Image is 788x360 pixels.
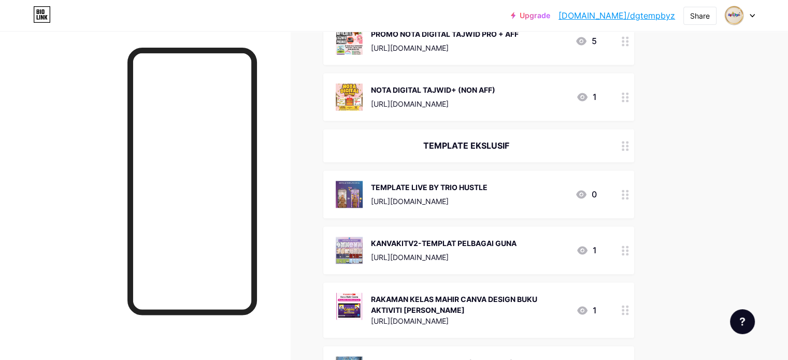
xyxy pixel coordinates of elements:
[690,10,710,21] div: Share
[371,252,517,263] div: [URL][DOMAIN_NAME]
[371,196,488,207] div: [URL][DOMAIN_NAME]
[576,244,597,256] div: 1
[336,83,363,110] img: NOTA DIGITAL TAJWID+ (NON AFF)
[576,304,597,316] div: 1
[336,237,363,264] img: KANVAKITV2-TEMPLAT PELBAGAI GUNA
[575,35,597,47] div: 5
[371,182,488,193] div: TEMPLATE LIVE BY TRIO HUSTLE
[371,28,519,39] div: PROMO NOTA DIGITAL TAJWID PRO + AFF
[336,181,363,208] img: TEMPLATE LIVE BY TRIO HUSTLE
[575,188,597,200] div: 0
[558,9,675,22] a: [DOMAIN_NAME]/dgtempbyz
[336,139,597,152] div: TEMPLATE EKSLUSIF
[336,27,363,54] img: PROMO NOTA DIGITAL TAJWID PRO + AFF
[371,42,519,53] div: [URL][DOMAIN_NAME]
[371,294,568,315] div: RAKAMAN KELAS MAHIR CANVA DESIGN BUKU AKTIVITI [PERSON_NAME]
[371,315,568,326] div: [URL][DOMAIN_NAME]
[336,293,363,320] img: RAKAMAN KELAS MAHIR CANVA DESIGN BUKU AKTIVITI KANAK-KANAK
[576,91,597,103] div: 1
[371,84,495,95] div: NOTA DIGITAL TAJWID+ (NON AFF)
[371,238,517,249] div: KANVAKITV2-TEMPLAT PELBAGAI GUNA
[724,6,744,25] img: dgtempbyz
[511,11,550,20] a: Upgrade
[371,98,495,109] div: [URL][DOMAIN_NAME]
